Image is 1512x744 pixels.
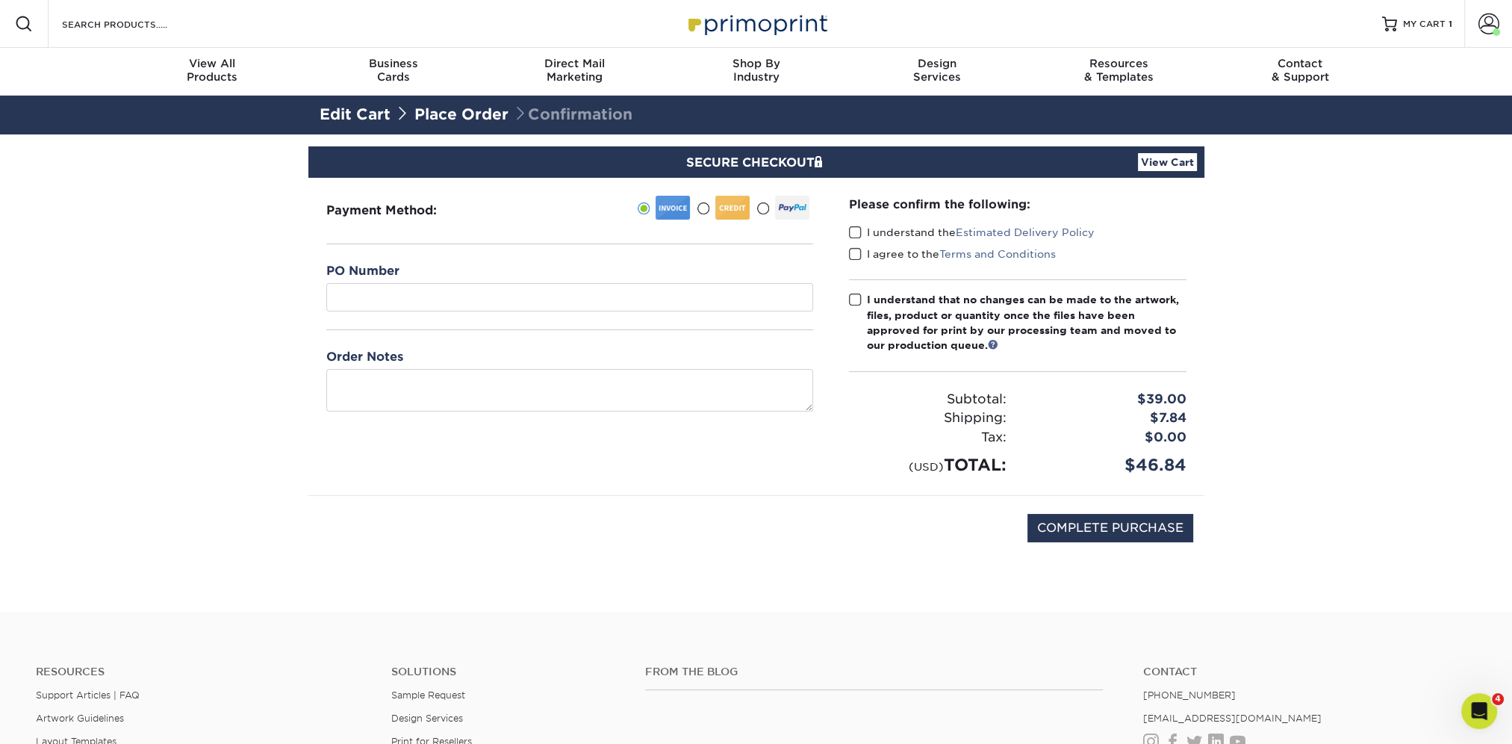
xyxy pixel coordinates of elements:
span: Design [847,57,1028,70]
div: Subtotal: [838,390,1018,409]
span: 1 [1449,19,1452,29]
span: Confirmation [513,105,632,123]
div: Products [122,57,303,84]
div: $7.84 [1018,409,1198,428]
div: $0.00 [1018,428,1198,447]
span: Shop By [665,57,847,70]
div: $39.00 [1018,390,1198,409]
div: I understand that no changes can be made to the artwork, files, product or quantity once the file... [867,292,1186,353]
input: SEARCH PRODUCTS..... [60,15,206,33]
span: SECURE CHECKOUT [686,155,827,170]
span: Contact [1210,57,1391,70]
h4: From the Blog [645,666,1103,678]
div: Tax: [838,428,1018,447]
label: I agree to the [849,247,1056,261]
a: View Cart [1138,153,1197,171]
iframe: Intercom live chat [1461,693,1497,729]
a: Place Order [414,105,508,123]
a: BusinessCards [302,48,484,96]
input: COMPLETE PURCHASE [1027,514,1193,542]
small: (USD) [909,460,944,473]
a: Contact [1143,666,1476,678]
span: Business [302,57,484,70]
div: TOTAL: [838,453,1018,477]
span: 4 [1492,693,1504,705]
div: Services [847,57,1028,84]
div: & Support [1210,57,1391,84]
span: View All [122,57,303,70]
h3: Payment Method: [326,203,473,217]
a: Shop ByIndustry [665,48,847,96]
span: Direct Mail [484,57,665,70]
a: Edit Cart [320,105,391,123]
h4: Resources [36,666,369,678]
div: Industry [665,57,847,84]
div: Marketing [484,57,665,84]
div: Please confirm the following: [849,196,1186,213]
a: Support Articles | FAQ [36,689,140,701]
span: MY CART [1403,18,1446,31]
a: Estimated Delivery Policy [956,226,1095,238]
div: Cards [302,57,484,84]
a: [EMAIL_ADDRESS][DOMAIN_NAME] [1143,713,1322,724]
label: Order Notes [326,348,403,366]
label: I understand the [849,225,1095,240]
h4: Solutions [391,666,623,678]
a: Resources& Templates [1028,48,1210,96]
a: Sample Request [391,689,465,701]
div: & Templates [1028,57,1210,84]
div: Shipping: [838,409,1018,428]
span: Resources [1028,57,1210,70]
label: PO Number [326,262,399,280]
a: DesignServices [847,48,1028,96]
a: View AllProducts [122,48,303,96]
a: Direct MailMarketing [484,48,665,96]
img: DigiCert Secured Site Seal [320,514,394,558]
div: $46.84 [1018,453,1198,477]
img: Primoprint [682,7,831,40]
a: Terms and Conditions [939,248,1056,260]
a: [PHONE_NUMBER] [1143,689,1236,701]
a: Contact& Support [1210,48,1391,96]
